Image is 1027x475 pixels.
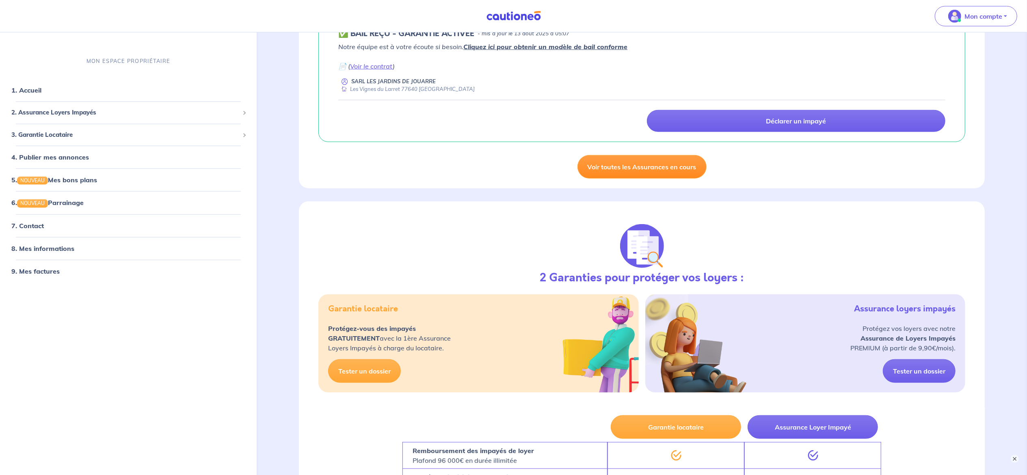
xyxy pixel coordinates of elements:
div: 7. Contact [3,218,253,234]
div: 4. Publier mes annonces [3,149,253,165]
span: 3. Garantie Locataire [11,130,239,140]
a: Voir le contrat [350,62,393,70]
p: MON ESPACE PROPRIÉTAIRE [86,57,170,65]
a: Tester un dossier [883,359,956,383]
a: Tester un dossier [328,359,401,383]
div: 5.NOUVEAUMes bons plans [3,172,253,188]
p: - mis à jour le 13 août 2025 à 05:07 [478,30,569,38]
div: 2. Assurance Loyers Impayés [3,105,253,121]
img: Cautioneo [483,11,544,21]
p: Déclarer un impayé [766,117,826,125]
a: Voir toutes les Assurances en cours [577,155,707,179]
span: 2. Assurance Loyers Impayés [11,108,239,117]
button: illu_account_valid_menu.svgMon compte [935,6,1017,26]
button: × [1011,455,1019,463]
a: 6.NOUVEAUParrainage [11,199,84,207]
button: Garantie locataire [611,415,741,439]
p: avec la 1ère Assurance Loyers Impayés à charge du locataire. [328,324,451,353]
div: state: CONTRACT-VALIDATED, Context: IN-LANDLORD,IS-GL-CAUTION-IN-LANDLORD [338,29,945,39]
a: 1. Accueil [11,86,41,94]
a: 4. Publier mes annonces [11,153,89,161]
a: 7. Contact [11,222,44,230]
img: justif-loupe [620,224,664,268]
p: Mon compte [964,11,1002,21]
div: 8. Mes informations [3,240,253,257]
button: Assurance Loyer Impayé [748,415,878,439]
h3: 2 Garanties pour protéger vos loyers : [540,271,744,285]
a: 9. Mes factures [11,267,60,275]
a: Cliquez ici pour obtenir un modèle de bail conforme [463,43,627,51]
div: 3. Garantie Locataire [3,127,253,143]
p: Protégez vos loyers avec notre PREMIUM (à partir de 9,90€/mois). [850,324,956,353]
em: Notre équipe est à votre écoute si besoin. [338,43,627,51]
strong: Assurance de Loyers Impayés [861,334,956,342]
img: illu_account_valid_menu.svg [948,10,961,23]
a: Déclarer un impayé [647,110,945,132]
h5: Assurance loyers impayés [854,304,956,314]
p: SARL LES JARDINS DE JOUARRE [351,78,436,85]
div: 1. Accueil [3,82,253,98]
div: 9. Mes factures [3,263,253,279]
h5: ✅ BAIL REÇU - GARANTIE ACTIVÉE [338,29,474,39]
strong: Protégez-vous des impayés GRATUITEMENT [328,324,416,342]
a: 5.NOUVEAUMes bons plans [11,176,97,184]
em: 📄 ( ) [338,62,395,70]
a: 8. Mes informations [11,244,74,253]
div: 6.NOUVEAUParrainage [3,194,253,211]
h5: Garantie locataire [328,304,398,314]
div: Les Vignes du Larret 77640 [GEOGRAPHIC_DATA] [338,85,475,93]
